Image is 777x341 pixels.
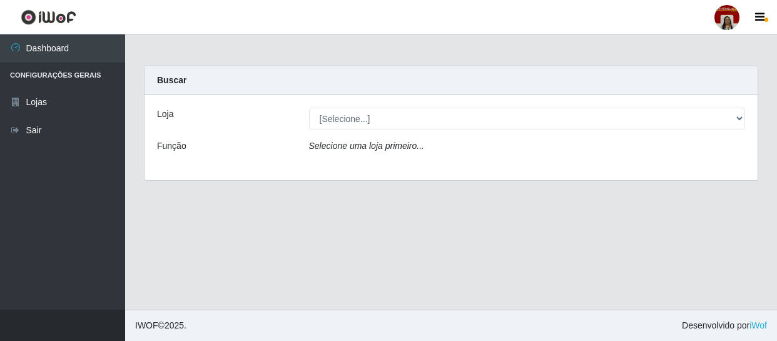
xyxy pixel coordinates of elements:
[749,320,767,330] a: iWof
[135,320,158,330] span: IWOF
[21,9,76,25] img: CoreUI Logo
[157,75,186,85] strong: Buscar
[309,141,424,151] i: Selecione uma loja primeiro...
[135,319,186,332] span: © 2025 .
[157,108,173,121] label: Loja
[157,140,186,153] label: Função
[682,319,767,332] span: Desenvolvido por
